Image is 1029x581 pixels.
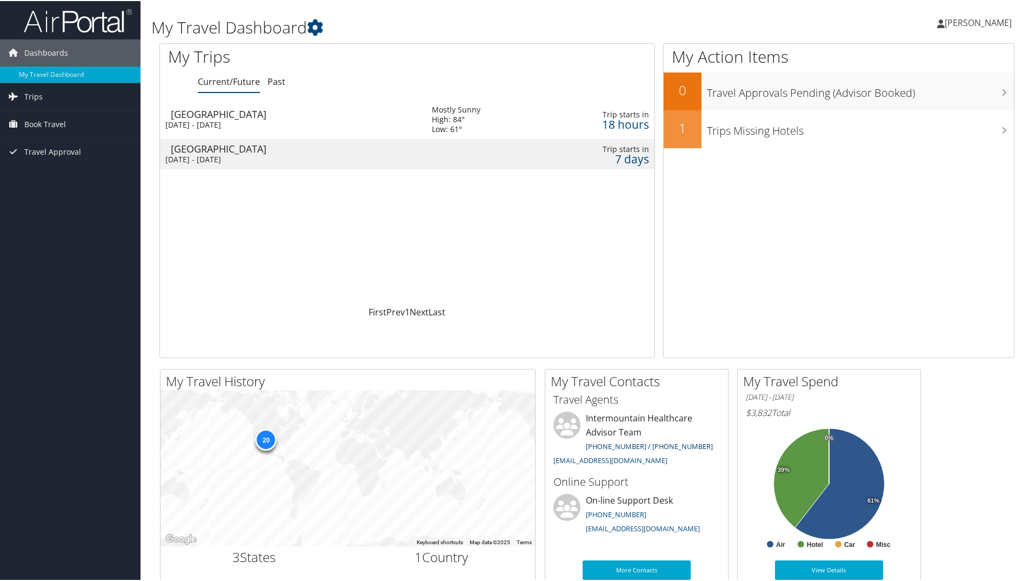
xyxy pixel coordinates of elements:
h1: My Trips [168,44,440,67]
h1: My Travel Dashboard [151,15,732,38]
span: Dashboards [24,38,68,65]
a: Terms (opens in new tab) [517,538,532,544]
a: Last [429,305,445,317]
h2: 0 [664,80,701,98]
span: $3,832 [746,406,772,418]
h3: Travel Agents [553,391,720,406]
h1: My Action Items [664,44,1014,67]
h3: Trips Missing Hotels [707,117,1014,137]
div: Mostly Sunny [432,104,480,114]
h3: Travel Approvals Pending (Advisor Booked) [707,79,1014,100]
a: 1 [405,305,410,317]
a: Prev [386,305,405,317]
li: On-line Support Desk [548,493,725,537]
span: Travel Approval [24,137,81,164]
h2: States [169,547,340,565]
a: 0Travel Approvals Pending (Advisor Booked) [664,71,1014,109]
h6: [DATE] - [DATE] [746,391,912,401]
a: Next [410,305,429,317]
tspan: 39% [778,466,790,472]
a: [PHONE_NUMBER] [586,509,646,518]
div: [GEOGRAPHIC_DATA] [171,108,421,118]
span: [PERSON_NAME] [945,16,1012,28]
a: [EMAIL_ADDRESS][DOMAIN_NAME] [553,454,667,464]
h2: My Travel History [166,371,535,389]
span: 3 [232,547,240,565]
a: [EMAIL_ADDRESS][DOMAIN_NAME] [586,523,700,532]
a: Open this area in Google Maps (opens a new window) [163,531,199,545]
a: Past [268,75,285,87]
text: Air [776,540,785,547]
a: View Details [775,559,883,579]
li: Intermountain Healthcare Advisor Team [548,411,725,468]
a: Current/Future [198,75,260,87]
h2: 1 [664,118,701,136]
img: airportal-logo.png [24,7,132,32]
div: [GEOGRAPHIC_DATA] [171,143,421,153]
span: Map data ©2025 [470,538,510,544]
div: 7 days [559,153,649,163]
div: Trip starts in [559,109,649,118]
a: 1Trips Missing Hotels [664,109,1014,147]
span: 1 [415,547,422,565]
div: High: 84° [432,114,480,123]
div: Trip starts in [559,143,649,153]
text: Hotel [807,540,823,547]
div: 20 [255,428,277,450]
h2: My Travel Spend [743,371,920,389]
text: Misc [876,540,891,547]
tspan: 61% [867,497,879,503]
button: Keyboard shortcuts [417,538,463,545]
h2: Country [356,547,527,565]
a: More Contacts [583,559,691,579]
text: Car [844,540,855,547]
span: Book Travel [24,110,66,137]
h3: Online Support [553,473,720,488]
span: Trips [24,82,43,109]
a: [PERSON_NAME] [937,5,1023,38]
a: [PHONE_NUMBER] / [PHONE_NUMBER] [586,440,713,450]
a: First [369,305,386,317]
img: Google [163,531,199,545]
h6: Total [746,406,912,418]
h2: My Travel Contacts [551,371,728,389]
div: [DATE] - [DATE] [165,154,416,163]
tspan: 0% [825,434,833,440]
div: Low: 61° [432,123,480,133]
div: 18 hours [559,118,649,128]
div: [DATE] - [DATE] [165,119,416,129]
